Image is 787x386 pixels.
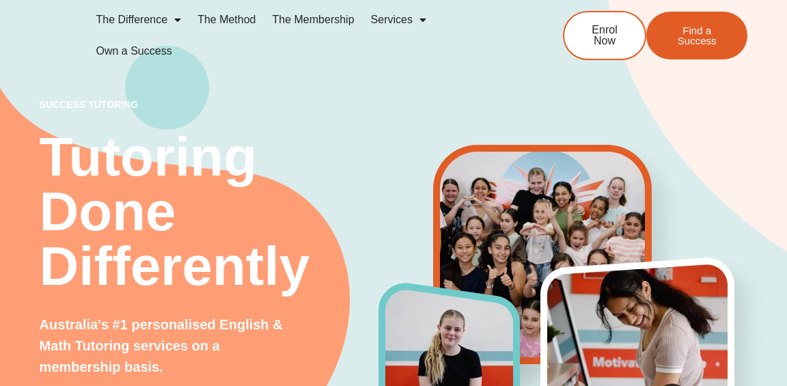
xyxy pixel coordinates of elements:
[87,4,189,36] a: The Difference
[40,314,288,378] p: Australia's #1 personalised English & Math Tutoring services on a membership basis.
[363,4,434,36] a: Services
[646,12,747,59] a: Find a Success
[585,25,624,46] span: Enrol Now
[40,130,380,294] h2: Tutoring Done Differently
[667,25,727,46] span: Find a Success
[189,4,264,36] a: The Method
[87,4,522,67] nav: Menu
[40,100,380,109] p: success tutoring
[87,36,180,67] a: Own a Success
[264,4,363,36] a: The Membership
[563,11,646,60] a: Enrol Now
